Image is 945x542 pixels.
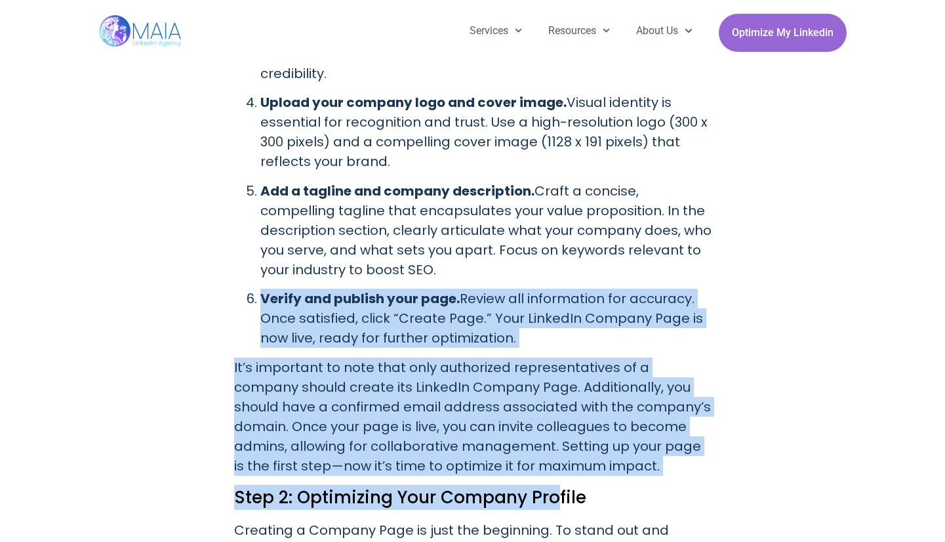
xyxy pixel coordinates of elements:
[535,14,623,48] a: Resources
[260,93,712,171] p: Visual identity is essential for recognition and trust. Use a high-resolution logo (300 x 300 pix...
[623,14,705,48] a: About Us
[732,20,834,45] span: Optimize My Linkedin
[456,14,706,48] nav: Menu
[260,181,712,280] p: Craft a concise, compelling tagline that encapsulates your value proposition. In the description ...
[719,14,847,52] a: Optimize My Linkedin
[260,289,712,348] p: Review all information for accuracy. Once satisfied, click “Create Page.” Your LinkedIn Company P...
[260,289,460,308] strong: Verify and publish your page.
[260,182,534,200] strong: Add a tagline and company description.
[260,93,567,112] strong: Upload your company logo and cover image.
[234,358,712,476] p: It’s important to note that only authorized representatives of a company should create its Linked...
[456,14,535,48] a: Services
[234,485,712,510] h2: Step 2: Optimizing Your Company Profile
